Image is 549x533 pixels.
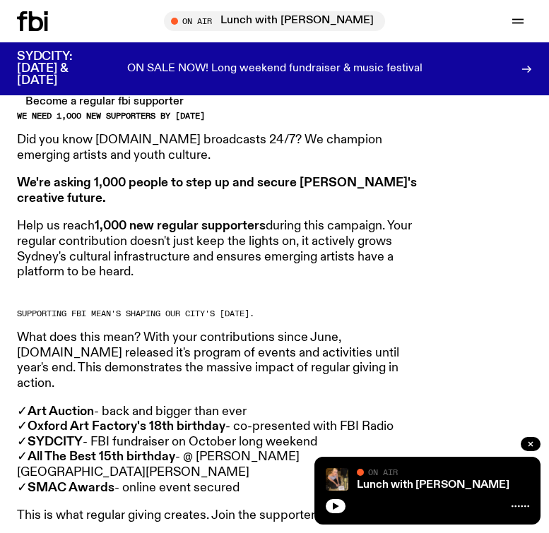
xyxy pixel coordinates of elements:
[17,110,205,121] strong: We need 1,000 new supporters by [DATE]
[17,330,424,391] p: What does this mean? With your contributions since June, [DOMAIN_NAME] released it's program of e...
[164,11,385,31] button: On AirLunch with [PERSON_NAME]
[17,133,424,163] p: Did you know [DOMAIN_NAME] broadcasts 24/7? We champion emerging artists and youth culture.
[326,468,348,491] img: SLC lunch cover
[17,405,424,496] p: ✓ - back and bigger than ever ✓ - co-presented with FBI Radio ✓ - FBI fundraiser on October long ...
[28,481,114,494] strong: SMAC Awards
[127,63,423,76] p: ON SALE NOW! Long weekend fundraiser & music festival
[28,405,94,418] strong: Art Auction
[17,176,417,205] strong: We're asking 1,000 people to step up and secure [PERSON_NAME]'s creative future.
[17,51,107,87] h3: SYDCITY: [DATE] & [DATE]
[28,436,83,448] strong: SYDCITY
[368,467,398,477] span: On Air
[17,219,424,280] p: Help us reach during this campaign. Your regular contribution doesn't just keep the lights on, it...
[17,310,424,318] h2: Supporting fbi mean's shaping our city's [DATE].
[17,508,424,524] p: This is what regular giving creates. Join the supporters making it happen.
[28,420,225,433] strong: Oxford Art Factory's 18th birthday
[28,450,175,463] strong: All The Best 15th birthday
[17,92,192,112] a: Become a regular fbi supporter
[357,479,509,491] a: Lunch with [PERSON_NAME]
[95,220,266,232] strong: 1,000 new regular supporters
